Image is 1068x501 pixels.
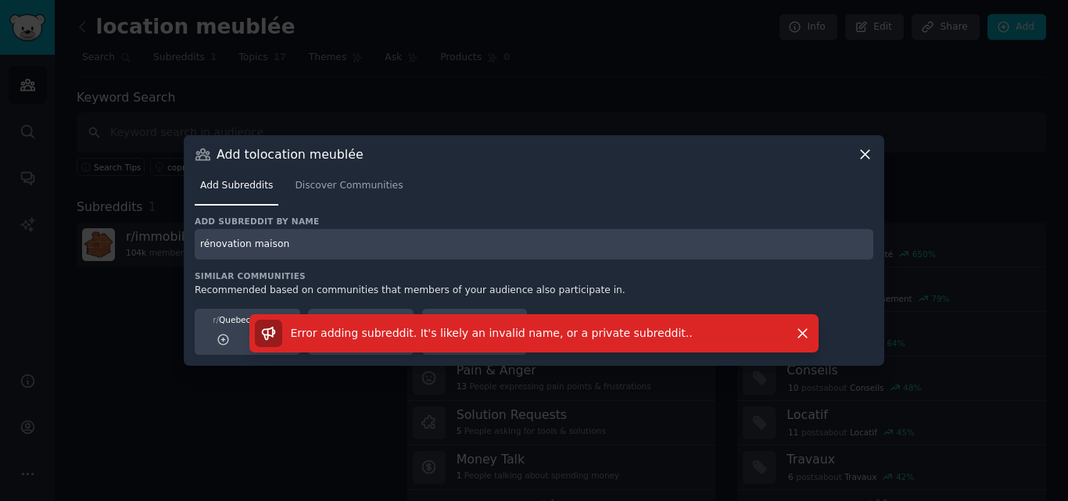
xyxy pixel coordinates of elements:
a: Discover Communities [289,174,408,206]
a: Add Subreddits [195,174,278,206]
h3: Add subreddit by name [195,216,873,227]
h3: Add to location meublée [217,146,364,163]
div: Recommended based on communities that members of your audience also participate in. [195,284,873,298]
span: Add Subreddits [200,179,273,193]
h3: Similar Communities [195,270,873,281]
span: Discover Communities [295,179,403,193]
span: Error adding subreddit. It's likely an invalid name, or a private subreddit. . [291,327,693,339]
input: Enter subreddit name and press enter [195,229,873,259]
